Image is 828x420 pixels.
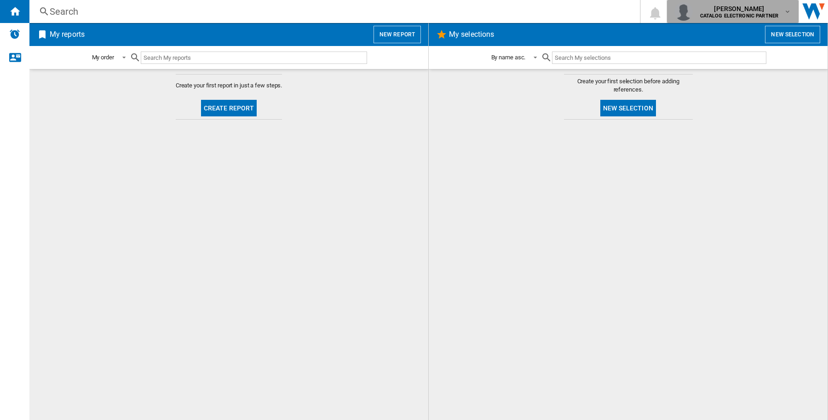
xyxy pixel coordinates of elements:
[447,26,496,43] h2: My selections
[700,13,779,19] b: CATALOG ELECTRONIC PARTNER
[48,26,86,43] h2: My reports
[600,100,656,116] button: New selection
[765,26,820,43] button: New selection
[491,54,526,61] div: By name asc.
[564,77,693,94] span: Create your first selection before adding references.
[674,2,693,21] img: profile.jpg
[552,52,766,64] input: Search My selections
[176,81,282,90] span: Create your first report in just a few steps.
[141,52,367,64] input: Search My reports
[700,4,779,13] span: [PERSON_NAME]
[201,100,257,116] button: Create report
[374,26,421,43] button: New report
[92,54,114,61] div: My order
[9,29,20,40] img: alerts-logo.svg
[50,5,616,18] div: Search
